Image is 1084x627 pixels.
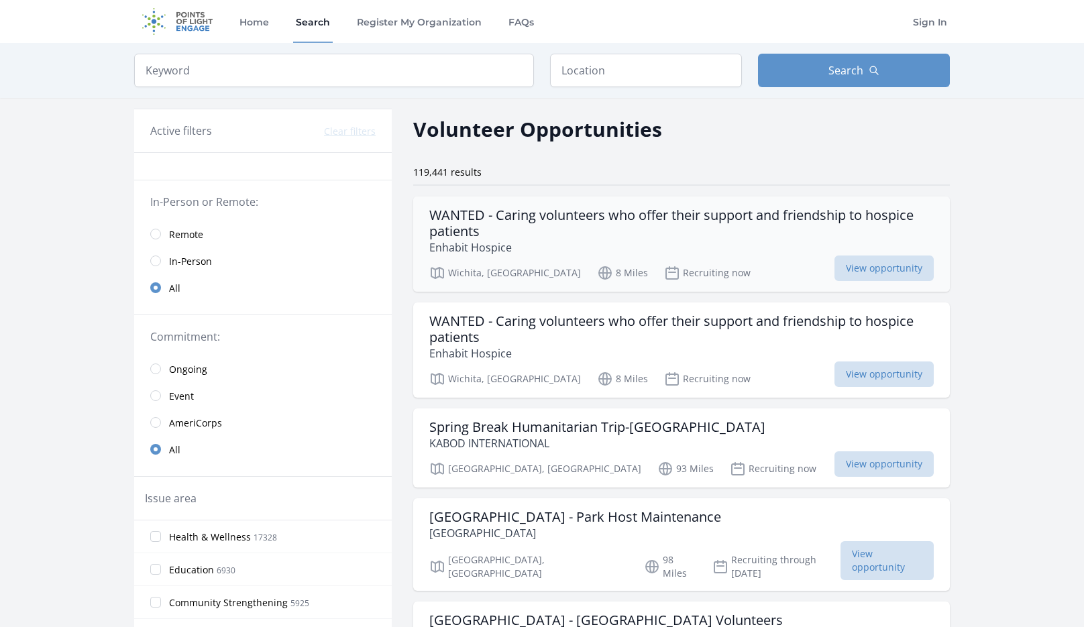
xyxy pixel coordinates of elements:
[413,498,950,591] a: [GEOGRAPHIC_DATA] - Park Host Maintenance [GEOGRAPHIC_DATA] [GEOGRAPHIC_DATA], [GEOGRAPHIC_DATA] ...
[429,345,934,361] p: Enhabit Hospice
[169,443,180,457] span: All
[429,509,721,525] h3: [GEOGRAPHIC_DATA] - Park Host Maintenance
[290,597,309,609] span: 5925
[169,255,212,268] span: In-Person
[169,563,214,577] span: Education
[134,382,392,409] a: Event
[657,461,714,477] p: 93 Miles
[429,525,721,541] p: [GEOGRAPHIC_DATA]
[150,597,161,608] input: Community Strengthening 5925
[664,371,751,387] p: Recruiting now
[550,54,742,87] input: Location
[429,553,628,580] p: [GEOGRAPHIC_DATA], [GEOGRAPHIC_DATA]
[834,451,934,477] span: View opportunity
[134,247,392,274] a: In-Person
[413,302,950,398] a: WANTED - Caring volunteers who offer their support and friendship to hospice patients Enhabit Hos...
[841,541,934,580] span: View opportunity
[134,221,392,247] a: Remote
[169,416,222,430] span: AmeriCorps
[429,239,934,255] p: Enhabit Hospice
[413,408,950,488] a: Spring Break Humanitarian Trip-[GEOGRAPHIC_DATA] KABOD INTERNATIONAL [GEOGRAPHIC_DATA], [GEOGRAPH...
[169,282,180,295] span: All
[712,553,841,580] p: Recruiting through [DATE]
[429,461,641,477] p: [GEOGRAPHIC_DATA], [GEOGRAPHIC_DATA]
[429,207,934,239] h3: WANTED - Caring volunteers who offer their support and friendship to hospice patients
[597,265,648,281] p: 8 Miles
[429,371,581,387] p: Wichita, [GEOGRAPHIC_DATA]
[150,531,161,542] input: Health & Wellness 17328
[150,329,376,345] legend: Commitment:
[150,123,212,139] h3: Active filters
[664,265,751,281] p: Recruiting now
[730,461,816,477] p: Recruiting now
[324,125,376,138] button: Clear filters
[169,596,288,610] span: Community Strengthening
[429,313,934,345] h3: WANTED - Caring volunteers who offer their support and friendship to hospice patients
[169,530,251,544] span: Health & Wellness
[169,363,207,376] span: Ongoing
[644,553,697,580] p: 98 Miles
[413,114,662,144] h2: Volunteer Opportunities
[145,490,197,506] legend: Issue area
[169,228,203,241] span: Remote
[834,361,934,387] span: View opportunity
[150,564,161,575] input: Education 6930
[134,436,392,463] a: All
[597,371,648,387] p: 8 Miles
[169,390,194,403] span: Event
[834,255,934,281] span: View opportunity
[150,194,376,210] legend: In-Person or Remote:
[134,409,392,436] a: AmeriCorps
[828,62,863,78] span: Search
[429,419,765,435] h3: Spring Break Humanitarian Trip-[GEOGRAPHIC_DATA]
[217,565,235,576] span: 6930
[429,265,581,281] p: Wichita, [GEOGRAPHIC_DATA]
[758,54,950,87] button: Search
[254,532,277,543] span: 17328
[413,166,482,178] span: 119,441 results
[134,355,392,382] a: Ongoing
[429,435,765,451] p: KABOD INTERNATIONAL
[134,54,534,87] input: Keyword
[413,196,950,292] a: WANTED - Caring volunteers who offer their support and friendship to hospice patients Enhabit Hos...
[134,274,392,301] a: All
